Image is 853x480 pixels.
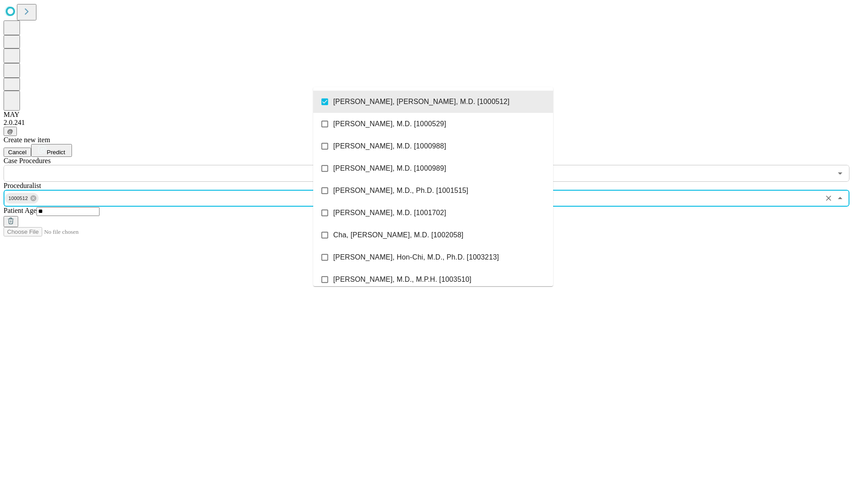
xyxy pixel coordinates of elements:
[333,185,468,196] span: [PERSON_NAME], M.D., Ph.D. [1001515]
[4,157,51,164] span: Scheduled Procedure
[4,127,17,136] button: @
[4,136,50,144] span: Create new item
[4,119,849,127] div: 2.0.241
[4,111,849,119] div: MAY
[333,119,446,129] span: [PERSON_NAME], M.D. [1000529]
[822,192,835,204] button: Clear
[31,144,72,157] button: Predict
[333,252,499,263] span: [PERSON_NAME], Hon-Chi, M.D., Ph.D. [1003213]
[5,193,32,204] span: 1000512
[333,230,463,240] span: Cha, [PERSON_NAME], M.D. [1002058]
[333,208,446,218] span: [PERSON_NAME], M.D. [1001702]
[5,193,39,204] div: 1000512
[333,96,510,107] span: [PERSON_NAME], [PERSON_NAME], M.D. [1000512]
[7,128,13,135] span: @
[834,192,846,204] button: Close
[834,167,846,180] button: Open
[47,149,65,156] span: Predict
[4,207,36,214] span: Patient Age
[4,148,31,157] button: Cancel
[333,163,446,174] span: [PERSON_NAME], M.D. [1000989]
[333,141,446,152] span: [PERSON_NAME], M.D. [1000988]
[8,149,27,156] span: Cancel
[4,182,41,189] span: Proceduralist
[333,274,471,285] span: [PERSON_NAME], M.D., M.P.H. [1003510]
